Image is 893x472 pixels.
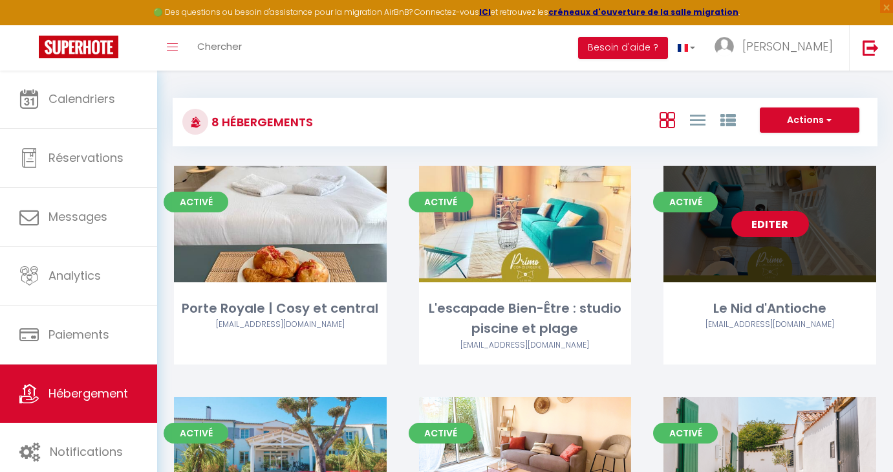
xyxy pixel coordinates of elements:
[419,298,632,339] div: L'escapade Bien-Être : studio piscine et plage
[39,36,118,58] img: Super Booking
[663,298,876,319] div: Le Nid d'Antioche
[663,319,876,331] div: Airbnb
[409,192,473,212] span: Activé
[164,423,228,444] span: Activé
[174,298,387,319] div: Porte Royale | Cosy et central
[731,211,809,237] a: Editer
[715,37,734,56] img: ...
[479,6,491,17] a: ICI
[409,423,473,444] span: Activé
[705,25,849,71] a: ... [PERSON_NAME]
[208,107,313,137] h3: 8 Hébergements
[653,192,718,212] span: Activé
[690,109,705,130] a: Vue en Liste
[48,208,107,225] span: Messages
[720,109,736,130] a: Vue par Groupe
[863,39,879,56] img: logout
[578,37,668,59] button: Besoin d'aide ?
[48,267,101,284] span: Analytics
[742,38,833,54] span: [PERSON_NAME]
[548,6,738,17] a: créneaux d'ouverture de la salle migration
[174,319,387,331] div: Airbnb
[10,5,49,44] button: Ouvrir le widget de chat LiveChat
[653,423,718,444] span: Activé
[50,444,123,460] span: Notifications
[48,326,109,343] span: Paiements
[164,192,228,212] span: Activé
[48,91,115,107] span: Calendriers
[188,25,252,71] a: Chercher
[660,109,675,130] a: Vue en Box
[197,39,242,53] span: Chercher
[48,385,128,401] span: Hébergement
[48,150,124,166] span: Réservations
[419,339,632,352] div: Airbnb
[760,107,859,133] button: Actions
